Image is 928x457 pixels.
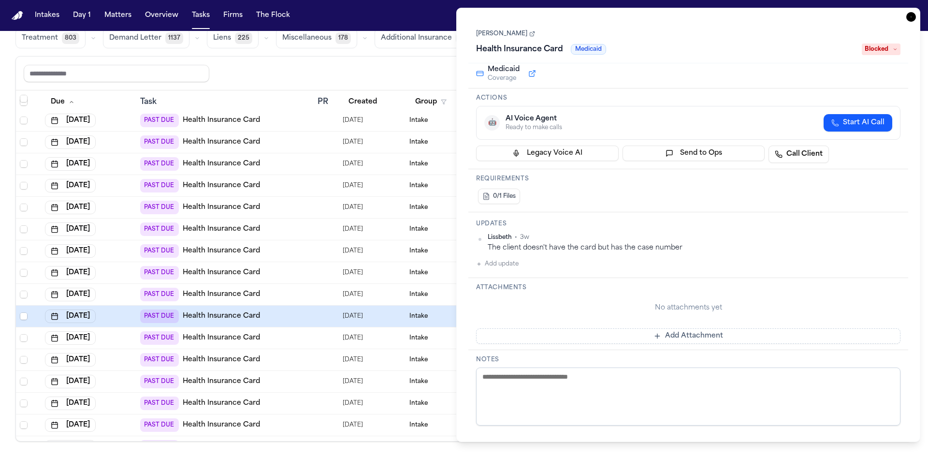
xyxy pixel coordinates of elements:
[343,397,363,410] span: 8/13/2025, 8:26:41 AM
[768,146,829,163] a: Call Client
[476,328,900,344] button: Add Attachment
[45,440,96,454] button: [DATE]
[476,284,900,292] h3: Attachments
[476,220,900,228] h3: Updates
[375,28,472,48] button: Additional Insurance0
[488,65,520,74] span: Medicaid
[188,7,214,24] button: Tasks
[488,243,900,252] div: The client doesn't have the card but has the case number
[62,32,79,44] span: 803
[515,234,517,241] span: •
[165,32,183,44] span: 1137
[141,7,182,24] button: Overview
[45,397,96,410] button: [DATE]
[20,421,28,429] span: Select row
[476,30,535,38] a: [PERSON_NAME]
[520,234,529,241] span: 3w
[252,7,294,24] button: The Flock
[488,74,520,82] span: Coverage
[571,44,606,55] span: Medicaid
[409,399,428,407] span: Intake
[343,418,363,432] span: 8/12/2025, 7:45:29 AM
[506,124,562,132] div: Ready to make calls
[103,28,189,48] button: Demand Letter1137
[15,28,86,48] button: Treatment803
[282,33,332,43] span: Miscellaneous
[140,418,179,432] span: PAST DUE
[219,7,246,24] button: Firms
[476,146,619,161] button: Legacy Voice AI
[488,118,496,128] span: 🤖
[456,32,465,44] span: 0
[488,234,512,241] span: Lissbeth
[409,421,428,429] span: Intake
[69,7,95,24] button: Day 1
[109,33,161,43] span: Demand Letter
[12,11,23,20] a: Home
[343,440,363,454] span: 8/18/2025, 7:57:24 AM
[31,7,63,24] button: Intakes
[506,114,562,124] div: AI Voice Agent
[476,356,900,364] h3: Notes
[476,303,900,313] div: No attachments yet
[623,146,765,161] button: Send to Ops
[207,28,259,48] button: Liens225
[476,175,900,183] h3: Requirements
[183,398,260,408] a: Health Insurance Card
[276,28,357,48] button: Miscellaneous178
[213,33,231,43] span: Liens
[472,42,567,57] h1: Health Insurance Card
[493,192,516,200] span: 0/1 Files
[235,32,252,44] span: 225
[140,440,179,454] span: PAST DUE
[12,11,23,20] img: Finch Logo
[20,399,28,407] span: Select row
[824,114,892,132] button: Start AI Call
[843,118,884,128] span: Start AI Call
[183,420,260,430] a: Health Insurance Card
[478,189,520,204] button: 0/1 Files
[476,258,519,270] button: Add update
[862,44,900,55] span: Blocked
[22,33,58,43] span: Treatment
[140,397,179,410] span: PAST DUE
[45,418,96,432] button: [DATE]
[335,32,351,44] span: 178
[381,33,452,43] span: Additional Insurance
[101,7,135,24] button: Matters
[476,94,900,102] h3: Actions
